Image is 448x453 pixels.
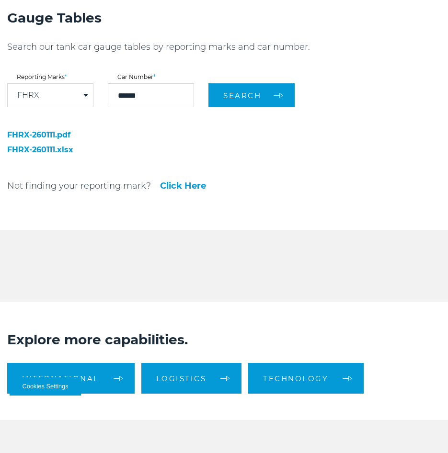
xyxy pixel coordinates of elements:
[7,9,441,27] h2: Gauge Tables
[248,363,364,394] a: Technology arrow arrow
[400,407,448,453] div: Widget de chat
[400,407,448,453] iframe: Chat Widget
[17,91,39,99] a: FHRX
[7,41,441,53] p: Search our tank car gauge tables by reporting marks and car number.
[10,377,81,396] button: Cookies Settings
[141,363,242,394] a: Logistics arrow arrow
[160,181,206,190] a: Click Here
[7,74,93,80] label: Reporting Marks
[7,131,141,139] a: FHRX-260111.pdf
[7,363,135,394] a: International arrow arrow
[156,375,207,382] span: Logistics
[223,91,261,100] span: Search
[263,375,328,382] span: Technology
[22,375,99,382] span: International
[208,83,295,107] button: Search arrow arrow
[7,180,151,192] p: Not finding your reporting mark?
[108,74,194,80] label: Car Number
[7,146,141,154] a: FHRX-260111.xlsx
[7,330,441,349] h2: Explore more capabilities.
